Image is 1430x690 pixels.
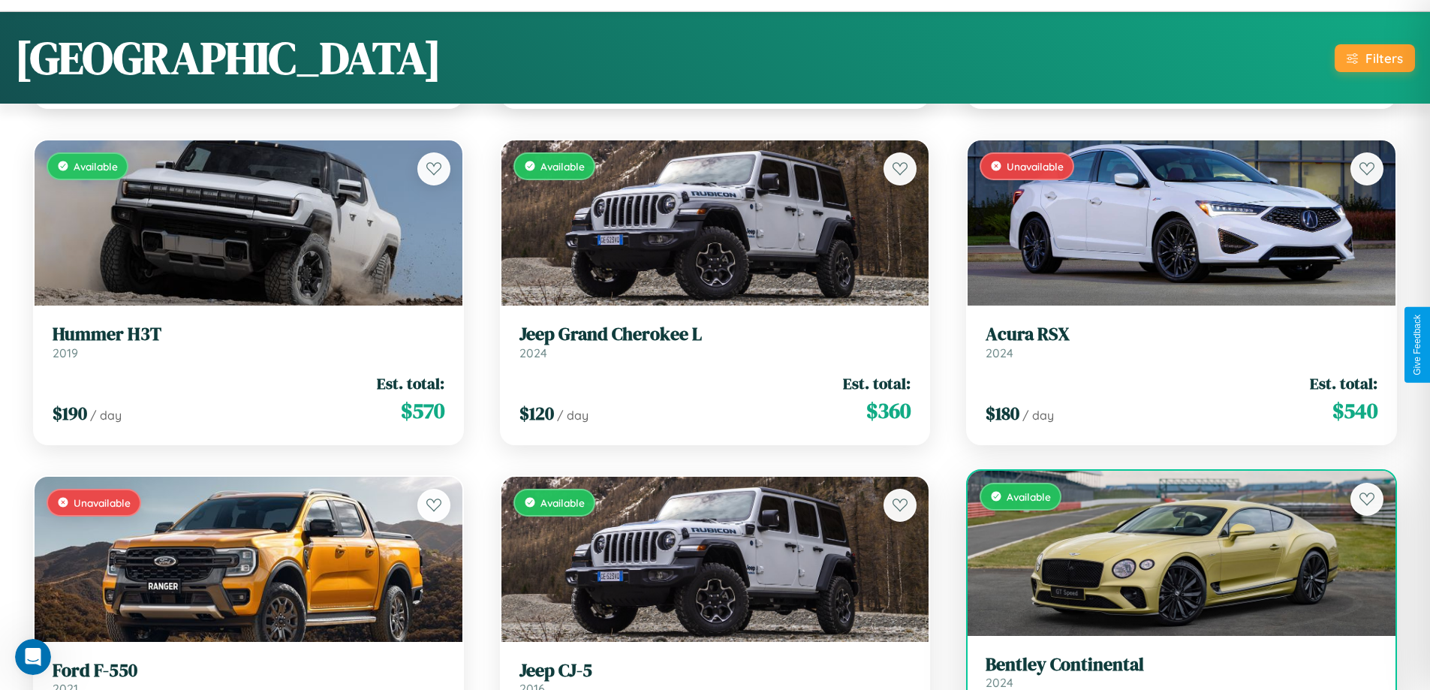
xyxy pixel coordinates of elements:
[557,408,589,423] span: / day
[74,160,118,173] span: Available
[540,496,585,509] span: Available
[986,675,1013,690] span: 2024
[519,401,554,426] span: $ 120
[540,160,585,173] span: Available
[15,27,441,89] h1: [GEOGRAPHIC_DATA]
[90,408,122,423] span: / day
[1007,160,1064,173] span: Unavailable
[986,324,1377,360] a: Acura RSX2024
[866,396,911,426] span: $ 360
[1007,490,1051,503] span: Available
[986,654,1377,676] h3: Bentley Continental
[843,372,911,394] span: Est. total:
[1412,315,1422,375] div: Give Feedback
[15,639,51,675] iframe: Intercom live chat
[519,324,911,360] a: Jeep Grand Cherokee L2024
[519,345,547,360] span: 2024
[519,660,911,682] h3: Jeep CJ-5
[377,372,444,394] span: Est. total:
[53,401,87,426] span: $ 190
[986,324,1377,345] h3: Acura RSX
[986,345,1013,360] span: 2024
[1365,50,1403,66] div: Filters
[1335,44,1415,72] button: Filters
[401,396,444,426] span: $ 570
[1332,396,1377,426] span: $ 540
[53,345,78,360] span: 2019
[1022,408,1054,423] span: / day
[74,496,131,509] span: Unavailable
[519,324,911,345] h3: Jeep Grand Cherokee L
[1310,372,1377,394] span: Est. total:
[53,324,444,360] a: Hummer H3T2019
[986,401,1019,426] span: $ 180
[53,324,444,345] h3: Hummer H3T
[53,660,444,682] h3: Ford F-550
